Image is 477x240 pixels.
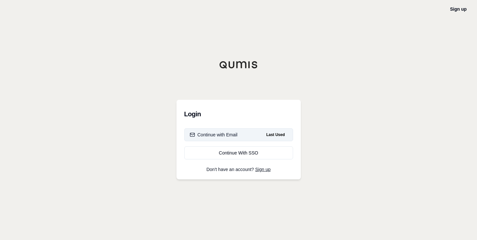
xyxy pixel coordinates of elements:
button: Continue with EmailLast Used [184,128,293,141]
span: Last Used [264,131,287,139]
h3: Login [184,108,293,120]
div: Continue With SSO [190,150,288,156]
a: Sign up [255,167,270,172]
a: Continue With SSO [184,146,293,159]
img: Qumis [219,61,258,69]
div: Continue with Email [190,131,238,138]
p: Don't have an account? [184,167,293,172]
a: Sign up [450,6,467,12]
